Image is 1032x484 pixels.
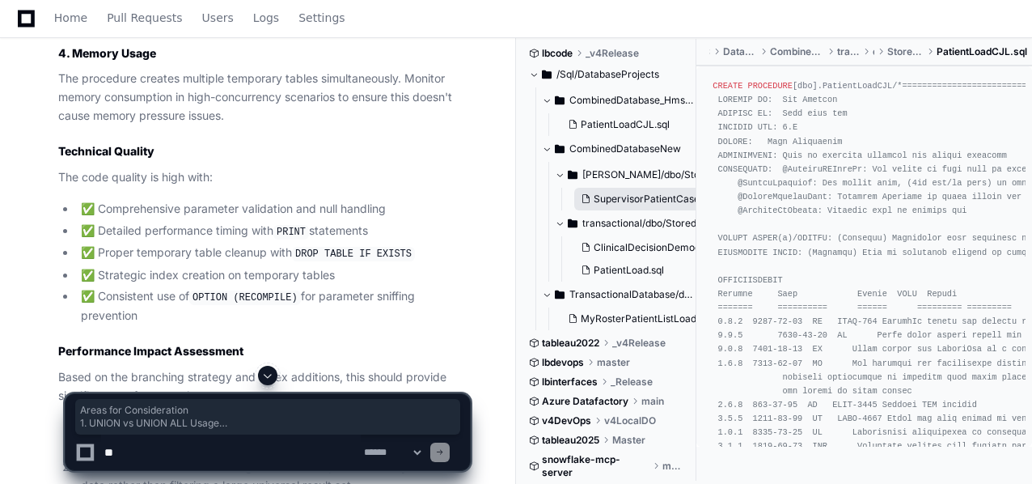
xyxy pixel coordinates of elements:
button: [PERSON_NAME]/dbo/Stored Procedures [555,162,710,188]
span: CombinedDatabaseNew [569,142,681,155]
span: lbdevops [542,356,584,369]
button: PatientLoadCJL.sql [561,113,687,136]
li: ✅ Consistent use of for parameter sniffing prevention [76,287,470,325]
span: PatientLoad.sql [594,264,664,277]
svg: Directory [568,165,577,185]
li: ✅ Detailed performance timing with statements [76,222,470,241]
button: MyRosterPatientListLoad.sql [561,308,700,330]
span: transactional [837,45,861,58]
span: PROCEDURE [747,81,792,91]
button: CombinedDatabase_Hmsa/transactional/dbo/Stored Procedures [542,87,697,113]
span: Areas for Consideration 1. UNION vs UNION ALL Usage In Branch 3, the procedure uses UNION which r... [80,404,455,430]
span: CREATE [713,81,742,91]
li: ✅ Comprehensive parameter validation and null handling [76,200,470,219]
span: ClinicalDecisionDemographicsLoad.sql [594,241,772,254]
p: The code quality is high with: [58,168,470,187]
span: Home [54,13,87,23]
code: DROP TABLE IF EXISTS [292,247,415,261]
code: PRINT [273,225,309,240]
span: DatabaseProjects [723,45,757,58]
span: Pull Requests [107,13,182,23]
button: transactional/dbo/Stored Procedures [555,210,710,236]
span: CombinedDatabase_Hmsa/transactional/dbo/Stored Procedures [569,94,697,107]
button: SupervisorPatientCaseLoad_pre2025.sql [574,188,713,210]
span: transactional/dbo/Stored Procedures [582,217,710,230]
svg: Directory [555,285,565,304]
button: PatientLoad.sql [574,259,713,282]
span: CombinedDatabase_Hmsa [770,45,824,58]
svg: Directory [555,139,565,159]
span: Logs [253,13,279,23]
strong: Performance Impact Assessment [58,344,243,358]
span: TransactionalDatabase/dbo/Stored Procedures [569,288,697,301]
p: The procedure creates multiple temporary tables simultaneously. Monitor memory consumption in hig... [58,70,470,125]
span: tableau2022 [542,337,599,350]
span: Sql [709,45,710,58]
span: SupervisorPatientCaseLoad_pre2025.sql [594,193,780,206]
code: OPTION (RECOMPILE) [189,291,301,305]
button: CombinedDatabaseNew [542,136,697,162]
strong: 4. Memory Usage [58,46,156,60]
button: /Sql/DatabaseProjects [529,62,684,87]
strong: Technical Quality [58,144,154,158]
span: _v4Release [586,47,639,60]
span: Stored Procedures [887,45,924,58]
button: TransactionalDatabase/dbo/Stored Procedures [542,282,697,308]
span: PatientLoadCJL.sql [581,118,670,131]
button: ClinicalDecisionDemographicsLoad.sql [574,236,713,259]
span: /Sql/DatabaseProjects [556,68,659,81]
span: lbcode [542,47,573,60]
span: dbo [873,45,874,58]
li: ✅ Strategic index creation on temporary tables [76,266,470,285]
span: _v4Release [612,337,666,350]
svg: Directory [568,214,577,233]
svg: Directory [555,91,565,110]
span: Settings [298,13,345,23]
li: ✅ Proper temporary table cleanup with [76,244,470,263]
span: Users [202,13,234,23]
span: PatientLoadCJL.sql [937,45,1027,58]
svg: Directory [542,65,552,84]
span: MyRosterPatientListLoad.sql [581,312,712,325]
span: master [597,356,630,369]
span: [PERSON_NAME]/dbo/Stored Procedures [582,168,710,181]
